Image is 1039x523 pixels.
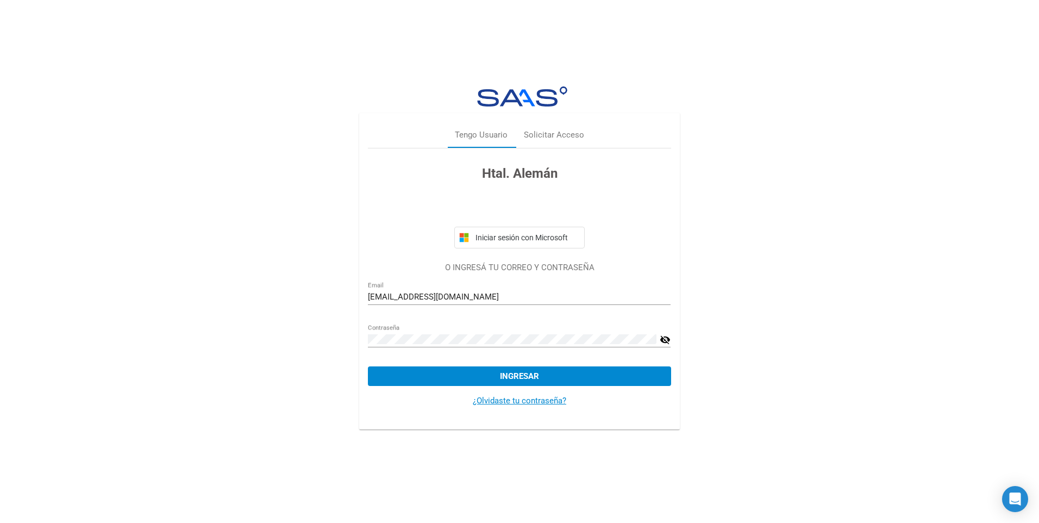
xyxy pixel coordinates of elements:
button: Ingresar [368,366,671,386]
a: ¿Olvidaste tu contraseña? [473,396,566,406]
div: Solicitar Acceso [524,129,584,141]
div: Open Intercom Messenger [1002,486,1028,512]
mat-icon: visibility_off [660,333,671,346]
iframe: Botón Iniciar sesión con Google [449,195,590,219]
span: Iniciar sesión con Microsoft [473,233,580,242]
button: Iniciar sesión con Microsoft [454,227,585,248]
div: Tengo Usuario [455,129,508,141]
h3: Htal. Alemán [368,164,671,183]
span: Ingresar [500,371,539,381]
p: O INGRESÁ TU CORREO Y CONTRASEÑA [368,261,671,274]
